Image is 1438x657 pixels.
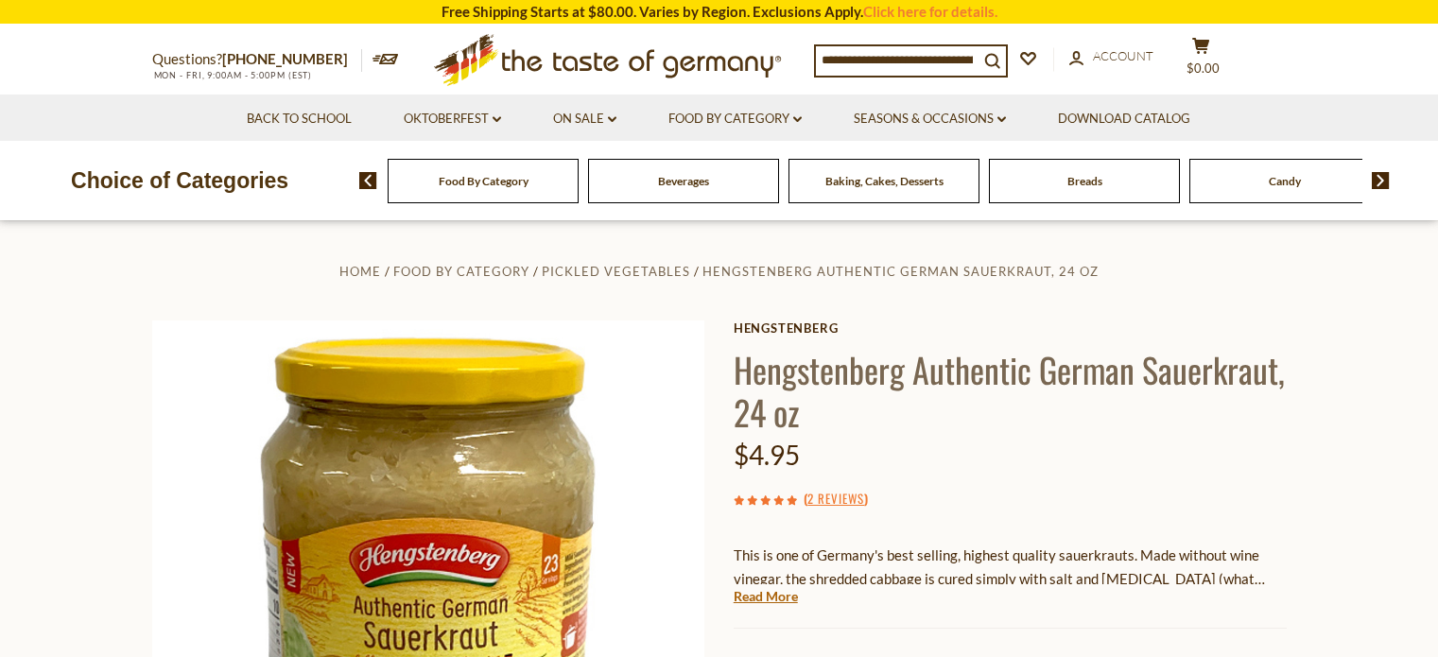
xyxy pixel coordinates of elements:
img: previous arrow [359,172,377,189]
a: Baking, Cakes, Desserts [825,174,944,188]
a: Click here for details. [863,3,997,20]
a: Read More [734,587,798,606]
p: Questions? [152,47,362,72]
a: Hengstenberg Authentic German Sauerkraut, 24 oz [702,264,1099,279]
a: Back to School [247,109,352,130]
a: Food By Category [439,174,528,188]
a: Oktoberfest [404,109,501,130]
span: $4.95 [734,439,800,471]
a: Download Catalog [1058,109,1190,130]
a: Beverages [658,174,709,188]
span: Account [1093,48,1153,63]
span: ( ) [804,489,868,508]
span: $0.00 [1187,61,1220,76]
a: Breads [1067,174,1102,188]
a: Pickled Vegetables [542,264,690,279]
a: Hengstenberg [734,320,1287,336]
a: Candy [1269,174,1301,188]
p: This is one of Germany's best selling, highest quality sauerkrauts. Made without wine vinegar, th... [734,544,1287,591]
a: Food By Category [393,264,529,279]
h1: Hengstenberg Authentic German Sauerkraut, 24 oz [734,348,1287,433]
span: MON - FRI, 9:00AM - 5:00PM (EST) [152,70,313,80]
img: next arrow [1372,172,1390,189]
button: $0.00 [1173,37,1230,84]
a: 2 Reviews [807,489,864,510]
a: Seasons & Occasions [854,109,1006,130]
a: Food By Category [668,109,802,130]
a: Home [339,264,381,279]
a: On Sale [553,109,616,130]
a: Account [1069,46,1153,67]
a: [PHONE_NUMBER] [222,50,348,67]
